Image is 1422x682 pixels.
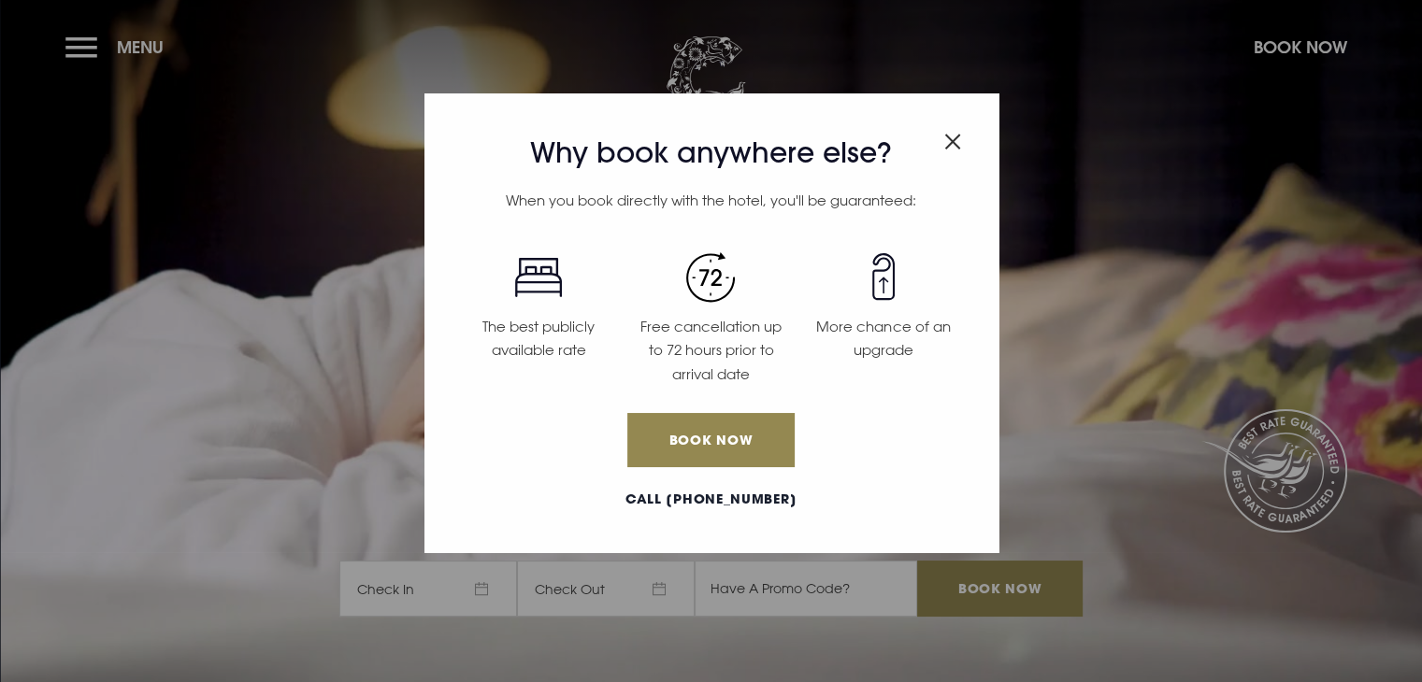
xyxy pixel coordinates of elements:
[452,189,970,213] p: When you book directly with the hotel, you'll be guaranteed:
[452,490,970,509] a: Call [PHONE_NUMBER]
[636,315,785,387] p: Free cancellation up to 72 hours prior to arrival date
[944,123,961,153] button: Close modal
[452,136,970,170] h3: Why book anywhere else?
[627,413,794,467] a: Book Now
[809,315,958,362] p: More chance of an upgrade
[464,315,613,362] p: The best publicly available rate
